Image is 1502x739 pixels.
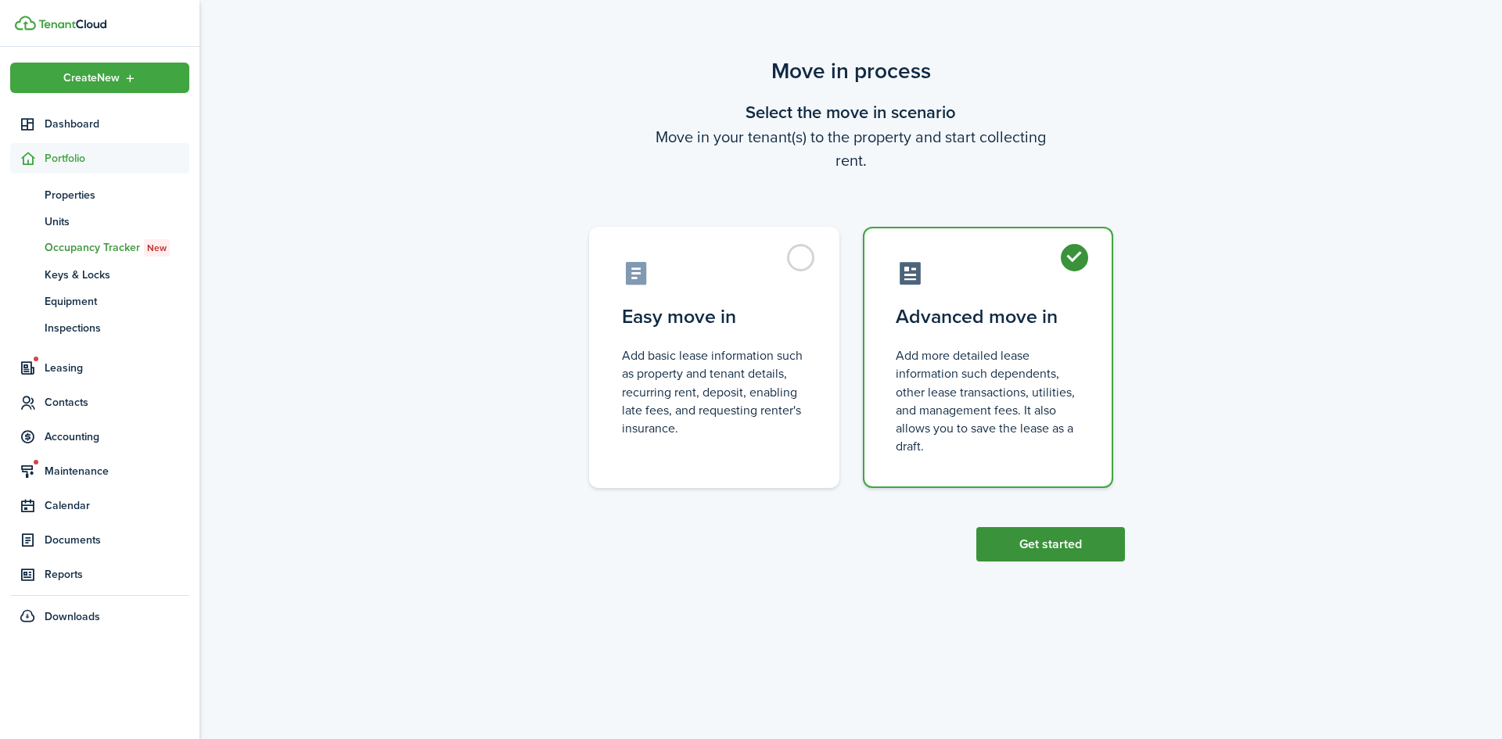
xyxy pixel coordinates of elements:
[622,303,807,331] control-radio-card-title: Easy move in
[10,235,189,261] a: Occupancy TrackerNew
[577,125,1125,172] wizard-step-header-description: Move in your tenant(s) to the property and start collecting rent.
[45,463,189,479] span: Maintenance
[45,608,100,625] span: Downloads
[45,320,189,336] span: Inspections
[45,293,189,310] span: Equipment
[45,239,189,256] span: Occupancy Tracker
[10,208,189,235] a: Units
[976,527,1125,561] button: Get started
[10,109,189,139] a: Dashboard
[10,314,189,341] a: Inspections
[45,116,189,132] span: Dashboard
[10,559,189,590] a: Reports
[577,99,1125,125] wizard-step-header-title: Select the move in scenario
[45,360,189,376] span: Leasing
[38,20,106,29] img: TenantCloud
[45,429,189,445] span: Accounting
[622,346,807,437] control-radio-card-description: Add basic lease information such as property and tenant details, recurring rent, deposit, enablin...
[45,213,189,230] span: Units
[45,566,189,583] span: Reports
[45,187,189,203] span: Properties
[45,532,189,548] span: Documents
[10,261,189,288] a: Keys & Locks
[896,303,1080,331] control-radio-card-title: Advanced move in
[45,267,189,283] span: Keys & Locks
[10,181,189,208] a: Properties
[10,63,189,93] button: Open menu
[45,497,189,514] span: Calendar
[896,346,1080,455] control-radio-card-description: Add more detailed lease information such dependents, other lease transactions, utilities, and man...
[63,73,120,84] span: Create New
[45,150,189,167] span: Portfolio
[15,16,36,30] img: TenantCloud
[10,288,189,314] a: Equipment
[45,394,189,411] span: Contacts
[577,55,1125,88] scenario-title: Move in process
[147,241,167,255] span: New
